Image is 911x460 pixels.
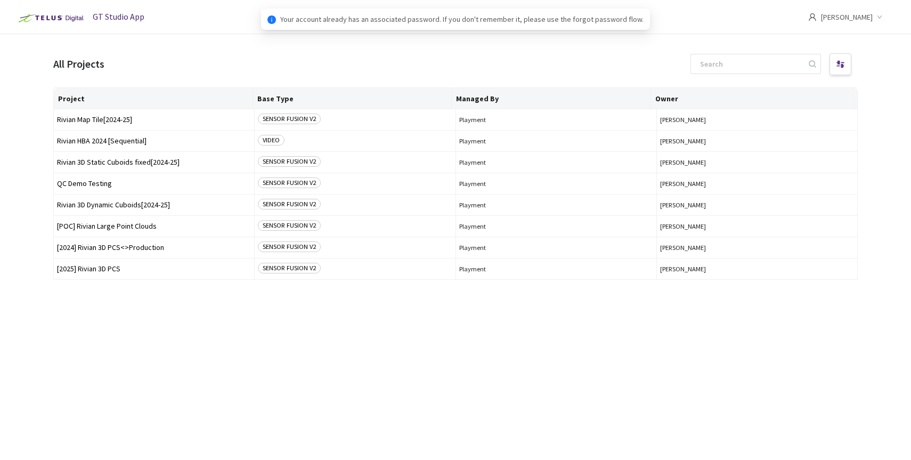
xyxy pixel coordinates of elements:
span: Playment [459,201,653,209]
span: Playment [459,222,653,230]
span: Rivian 3D Dynamic Cuboids[2024-25] [57,201,251,209]
span: SENSOR FUSION V2 [258,263,321,273]
button: [PERSON_NAME] [660,265,854,273]
span: Rivian Map Tile[2024-25] [57,116,251,124]
button: [PERSON_NAME] [660,158,854,166]
button: [PERSON_NAME] [660,201,854,209]
span: Playment [459,116,653,124]
span: [2025] Rivian 3D PCS [57,265,251,273]
input: Search [694,54,807,74]
button: [PERSON_NAME] [660,116,854,124]
th: Project [54,88,253,109]
span: SENSOR FUSION V2 [258,241,321,252]
span: [2024] Rivian 3D PCS<>Production [57,244,251,252]
span: user [808,13,817,21]
button: [PERSON_NAME] [660,137,854,145]
div: All Projects [53,55,104,72]
span: QC Demo Testing [57,180,251,188]
span: SENSOR FUSION V2 [258,177,321,188]
img: Telus [13,10,87,27]
span: SENSOR FUSION V2 [258,220,321,231]
span: down [877,14,882,20]
span: VIDEO [258,135,284,146]
span: Your account already has an associated password. If you don't remember it, please use the forgot ... [280,13,644,25]
span: Playment [459,180,653,188]
span: Playment [459,265,653,273]
button: [PERSON_NAME] [660,180,854,188]
span: [POC] Rivian Large Point Clouds [57,222,251,230]
button: [PERSON_NAME] [660,222,854,230]
th: Base Type [253,88,452,109]
span: Playment [459,244,653,252]
button: [PERSON_NAME] [660,244,854,252]
span: SENSOR FUSION V2 [258,156,321,167]
span: Playment [459,137,653,145]
span: GT Studio App [93,11,144,22]
span: Rivian 3D Static Cuboids fixed[2024-25] [57,158,251,166]
th: Managed By [452,88,651,109]
th: Owner [651,88,850,109]
span: SENSOR FUSION V2 [258,114,321,124]
span: info-circle [267,15,276,24]
span: Rivian HBA 2024 [Sequential] [57,137,251,145]
span: SENSOR FUSION V2 [258,199,321,209]
span: Playment [459,158,653,166]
